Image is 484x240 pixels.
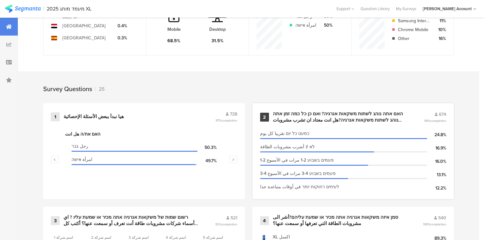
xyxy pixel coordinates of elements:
span: امرأة אישה [71,156,92,163]
span: 728 [230,111,237,117]
span: 674 [439,111,446,118]
div: 50.3% [198,144,217,151]
span: completion [221,222,237,227]
div: Support [336,4,354,14]
span: completion [430,222,446,227]
div: 16% [435,35,446,42]
span: 100% [423,222,446,227]
a: My Surveys [393,6,420,12]
span: 1-2 פעמים בשבוע 1-2 مرات في الأسبوع [260,157,334,163]
div: 50% [321,22,333,29]
div: Desktop [209,26,226,33]
a: Question Library [357,6,393,12]
div: 24.8% [427,131,446,138]
div: 2025 מעמד מותג XL [47,6,91,12]
span: 521 [231,215,237,221]
span: כמעט כל יום تقريبا كل يوم [260,130,309,137]
div: [PERSON_NAME] Account [423,6,472,12]
span: לא لا أشرب مشروبات الطاقة [260,143,315,150]
span: completion [221,118,237,123]
div: Other [398,35,430,42]
div: 25 [95,85,105,93]
div: 0.4% [115,23,127,29]
div: 68.5% [167,37,180,44]
div: 13.1% [427,171,446,178]
span: 3-4 פעמים בשבוע 3-4 مرات في الأسبوع [260,170,336,177]
div: 4 [260,216,269,225]
span: 97% [216,118,237,123]
div: [GEOGRAPHIC_DATA] [62,23,106,29]
div: סמן איזה משקאות אנרגיה אתה מכיר או שמעת עליהם?أشر الى مشروبات الطاقة التي تعرفها أو سمعت عنها؟ [273,214,408,227]
span: 92% [215,222,237,227]
div: 1 [51,112,60,121]
div: רשום שמות של משקאות אנרגיה אתה מכיר או שמעת עליו ? اي أسماء شركات مشروبات طاقة أنت تعرف أو سمعت ع... [64,214,200,227]
div: هيا نبدأ ببعض الأسئلة الإحصائية [64,114,124,120]
div: 3 [51,216,60,225]
div: 16.0% [427,158,446,165]
span: 540 [438,215,446,221]
span: לעיתים רחוקות יותר في أوقات متباعدة جدا [260,183,339,190]
div: [GEOGRAPHIC_DATA] [62,35,106,41]
div: | [43,5,44,12]
div: Samsung Internet [398,17,430,24]
span: 98% [424,118,446,123]
div: امرأة אישה [295,22,316,29]
div: 31.5% [212,37,224,44]
div: 49.7% [198,157,217,164]
div: 0.3% [115,35,127,41]
div: 16.9% [427,145,446,151]
div: Mobile [167,26,181,33]
div: האם אתה נוהג לשתות משקאות אנרגיה? ואם כן כל כמה זמן אתה נוהג לשתות משקאות אנרגיה?هل انت معتاد ان ... [273,111,409,123]
div: 12.2% [427,185,446,191]
span: completion [430,118,446,123]
img: segmanta logo [5,5,41,13]
div: 2 [260,113,269,122]
div: Chrome Mobile [398,26,430,33]
span: رجل גבר [71,143,88,150]
div: 11% [435,17,446,24]
div: 10% [435,26,446,33]
div: Survey Questions [43,84,92,94]
div: האם את/ה هل انت [65,131,223,137]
